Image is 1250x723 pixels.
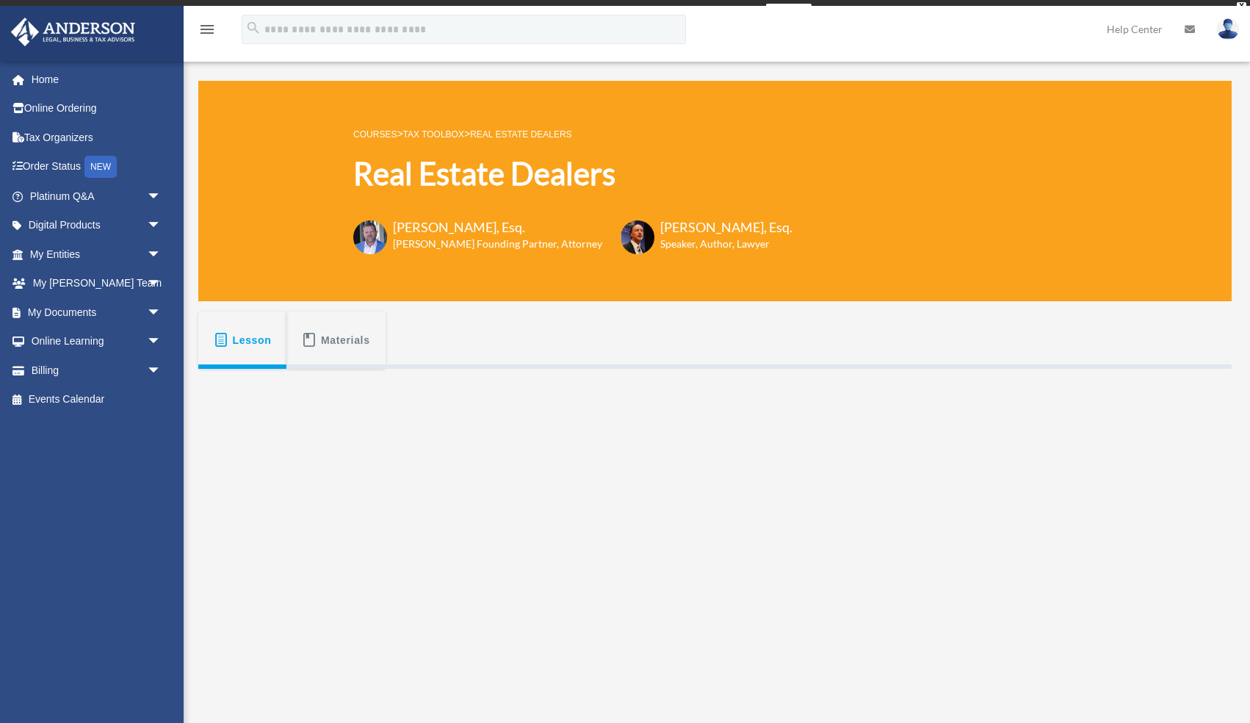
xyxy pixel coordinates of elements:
[198,26,216,38] a: menu
[10,181,184,211] a: Platinum Q&Aarrow_drop_down
[147,211,176,241] span: arrow_drop_down
[10,211,184,240] a: Digital Productsarrow_drop_down
[10,356,184,385] a: Billingarrow_drop_down
[10,269,184,298] a: My [PERSON_NAME] Teamarrow_drop_down
[10,298,184,327] a: My Documentsarrow_drop_down
[353,152,792,195] h1: Real Estate Dealers
[10,123,184,152] a: Tax Organizers
[766,4,812,21] a: survey
[10,94,184,123] a: Online Ordering
[84,156,117,178] div: NEW
[403,129,464,140] a: Tax Toolbox
[245,20,261,36] i: search
[147,327,176,357] span: arrow_drop_down
[147,240,176,270] span: arrow_drop_down
[353,220,387,254] img: Toby-circle-head.png
[621,220,654,254] img: Scott-Estill-Headshot.png
[393,218,602,237] h3: [PERSON_NAME], Esq.
[10,240,184,269] a: My Entitiesarrow_drop_down
[147,356,176,386] span: arrow_drop_down
[660,237,774,251] h6: Speaker, Author, Lawyer
[321,327,370,353] span: Materials
[147,298,176,328] span: arrow_drop_down
[470,129,572,140] a: Real Estate Dealers
[10,152,184,182] a: Order StatusNEW
[1217,18,1239,40] img: User Pic
[147,269,176,299] span: arrow_drop_down
[7,18,140,46] img: Anderson Advisors Platinum Portal
[10,327,184,356] a: Online Learningarrow_drop_down
[353,129,397,140] a: COURSES
[147,181,176,212] span: arrow_drop_down
[438,4,759,21] div: Get a chance to win 6 months of Platinum for free just by filling out this
[353,125,792,143] p: > >
[1237,2,1246,11] div: close
[10,385,184,414] a: Events Calendar
[393,237,602,251] h6: [PERSON_NAME] Founding Partner, Attorney
[10,65,184,94] a: Home
[198,21,216,38] i: menu
[233,327,272,353] span: Lesson
[660,218,792,237] h3: [PERSON_NAME], Esq.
